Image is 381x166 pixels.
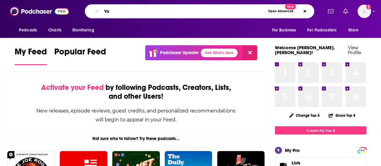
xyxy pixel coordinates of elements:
[272,26,296,35] span: For Business
[358,148,365,153] span: PRO
[328,109,356,121] button: Share Top 8
[325,6,336,17] a: Show notifications dropdown
[303,24,345,36] button: open menu
[348,26,359,35] span: More
[5,136,267,141] div: Not sure who to follow? Try these podcasts...
[19,26,37,35] span: Podcasts
[358,5,371,18] span: Logged in as hannah.bishop
[72,26,94,35] span: Monitoring
[44,24,65,36] a: Charts
[15,46,47,61] span: My Feed
[54,46,106,65] a: Popular Feed
[285,147,300,153] div: My Pro
[68,24,102,36] button: open menu
[201,49,238,57] a: See What's New
[358,148,365,152] a: PRO
[54,46,106,61] span: Popular Feed
[41,83,104,92] span: Activate your Feed
[265,8,296,15] button: Open AdvancedNew
[358,5,371,18] button: Show profile menu
[275,126,366,135] a: Create My Top 8
[15,46,47,65] a: My Feed
[160,50,198,55] p: Podchaser Update!
[341,6,350,17] a: Show notifications dropdown
[48,26,61,35] span: Charts
[10,6,69,17] img: Podchaser - Follow, Share and Rate Podcasts
[85,4,314,18] div: Search podcasts, credits, & more...
[292,160,338,166] a: Lists
[307,26,336,35] span: For Podcasters
[348,45,361,55] a: View Profile
[285,4,296,9] span: New
[36,83,236,101] div: by following Podcasts, Creators, Lists, and other Users!
[275,45,335,55] a: Welcome [PERSON_NAME].[PERSON_NAME]!
[36,106,236,124] div: New releases, episode reviews, guest credits, and personalized recommendations will begin to appe...
[15,24,45,36] button: open menu
[268,10,293,13] span: Open Advanced
[358,5,371,18] img: User Profile
[292,160,300,166] span: Lists
[268,24,304,36] button: open menu
[344,24,366,36] button: open menu
[102,6,265,16] input: Search podcasts, credits, & more...
[366,5,371,9] svg: Add a profile image
[286,112,323,119] button: Change Top 8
